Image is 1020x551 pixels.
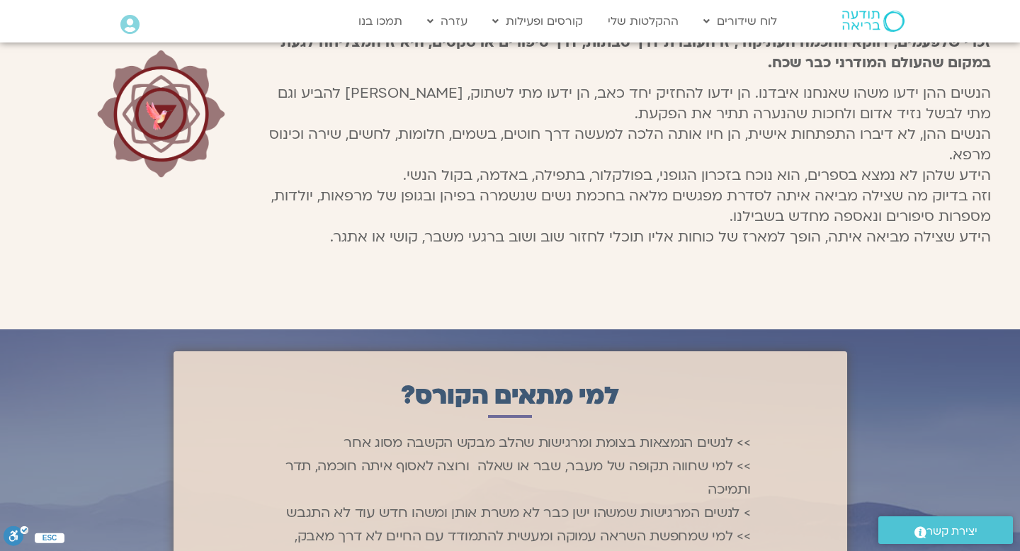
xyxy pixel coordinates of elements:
a: יצירת קשר [878,516,1013,544]
a: לוח שידורים [696,8,784,35]
a: עזרה [420,8,475,35]
span: הידע שלהן לא נמצא בספרים, הוא נוכח בזכרון הגופני, בפולקלור, בתפילה, באדמה, בקול הנשי. [403,166,991,185]
a: קורסים ופעילות [485,8,590,35]
a: ההקלטות שלי [601,8,686,35]
span: >> לנשים הנמצאות בצומת ומרגישות שהלב מבקש הקשבה מסוג אחר [344,433,750,452]
h2: למי מתאים הקורס? [305,383,715,409]
span: יצירת קשר [926,522,977,541]
img: תודעה בריאה [842,11,905,32]
span: הידע שצילה מביאה איתה, הופך למארז של כוחות אליו תוכלי לחזור שוב ושוב ברגעי משבר, קושי או אתגר. [330,227,991,246]
span: וזה בדיוק מה שצילה מביאה איתה לסדרת מפגשים מלאה בחכמת נשים שנשמרה בפיהן ובגופן של מרפאות, יולדות,... [271,186,991,226]
span: הנשים ההן, לא דיברו התפתחות אישית, הן חיו אותה הלכה למעשה דרך חוטים, בשמים, חלומות, לחשים, שירה ו... [269,125,991,164]
a: תמכו בנו [351,8,409,35]
span: הנשים ההן ידעו משהו שאנחנו איבדנו. הן ידעו להחזיק יחד כאב, הן ידעו מתי לשתוק, [PERSON_NAME] להביע... [278,84,991,123]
